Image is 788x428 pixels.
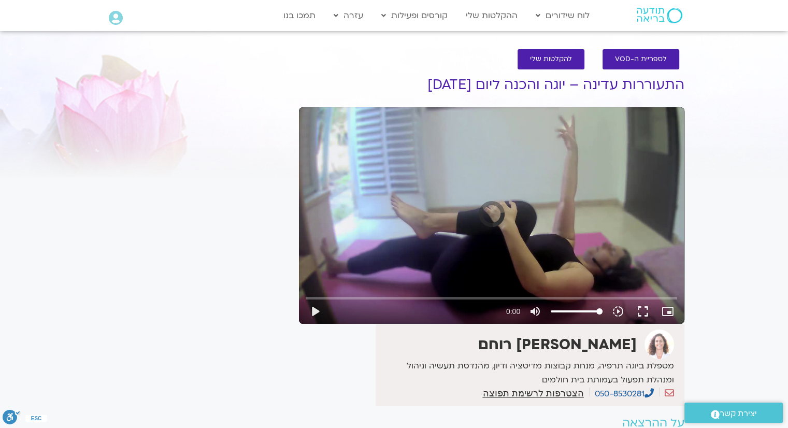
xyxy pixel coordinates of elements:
a: תמכו בנו [278,6,321,25]
p: מטפלת ביוגה תרפיה, מנחת קבוצות מדיטציה ודיון, מהנדסת תעשיה וניהול ומנהלת תפעול בעמותת בית חולמים [378,359,674,387]
a: יצירת קשר [684,403,783,423]
img: אורנה סמלסון רוחם [644,330,674,359]
span: להקלטות שלי [530,55,572,63]
a: עזרה [328,6,368,25]
span: לספריית ה-VOD [615,55,667,63]
a: קורסים ופעילות [376,6,453,25]
a: ההקלטות שלי [461,6,523,25]
a: לוח שידורים [531,6,595,25]
a: להקלטות שלי [518,49,584,69]
a: 050-8530281 [595,388,654,400]
a: הצטרפות לרשימת תפוצה [482,389,583,398]
h1: התעוררות עדינה – יוגה והכנה ליום [DATE] [299,77,684,93]
span: יצירת קשר [720,407,757,421]
a: לספריית ה-VOD [603,49,679,69]
strong: [PERSON_NAME] רוחם [478,335,637,354]
img: תודעה בריאה [637,8,682,23]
